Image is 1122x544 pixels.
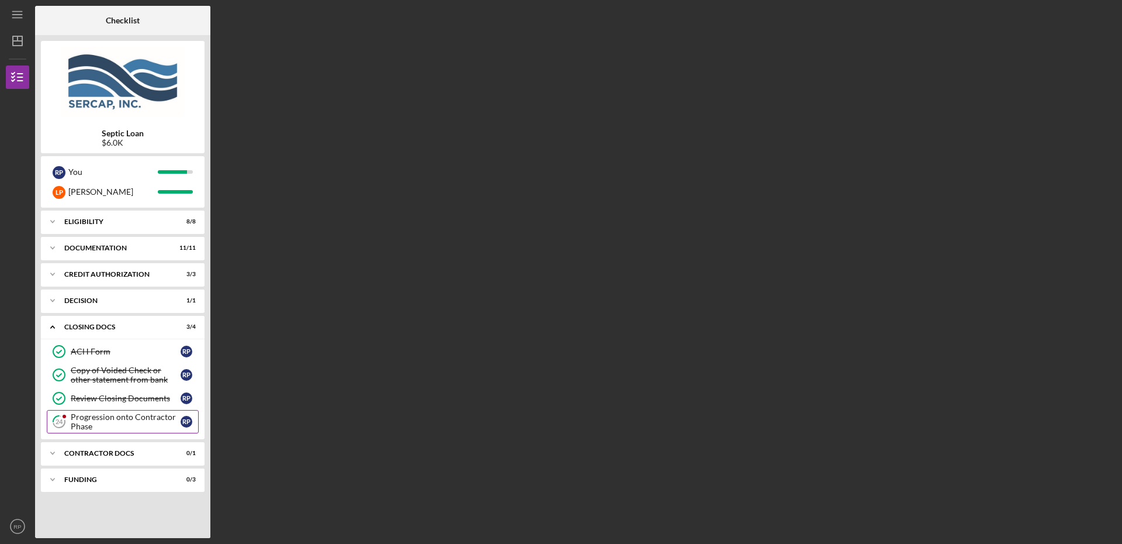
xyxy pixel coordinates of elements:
div: R P [181,392,192,404]
a: Review Closing DocumentsRP [47,387,199,410]
div: Contractor Docs [64,450,167,457]
div: CLOSING DOCS [64,323,167,330]
div: 1 / 1 [175,297,196,304]
div: Copy of Voided Check or other statement from bank [71,366,181,384]
a: ACH FormRP [47,340,199,363]
div: Documentation [64,245,167,252]
div: L P [53,186,65,199]
div: [PERSON_NAME] [68,182,158,202]
div: R P [53,166,65,179]
button: RP [6,515,29,538]
div: Funding [64,476,167,483]
div: Decision [64,297,167,304]
div: 11 / 11 [175,245,196,252]
div: Eligibility [64,218,167,225]
div: ACH Form [71,347,181,356]
a: Copy of Voided Check or other statement from bankRP [47,363,199,387]
div: R P [181,416,192,428]
div: 3 / 4 [175,323,196,330]
tspan: 24 [56,418,63,426]
div: CREDIT AUTHORIZATION [64,271,167,278]
div: Progression onto Contractor Phase [71,412,181,431]
b: Checklist [106,16,140,25]
div: R P [181,346,192,357]
div: 3 / 3 [175,271,196,278]
a: 24Progression onto Contractor PhaseRP [47,410,199,433]
b: Septic Loan [102,129,144,138]
div: You [68,162,158,182]
img: Product logo [41,47,205,117]
div: 0 / 1 [175,450,196,457]
div: $6.0K [102,138,144,147]
div: Review Closing Documents [71,394,181,403]
div: 8 / 8 [175,218,196,225]
div: 0 / 3 [175,476,196,483]
text: RP [13,524,21,530]
div: R P [181,369,192,381]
